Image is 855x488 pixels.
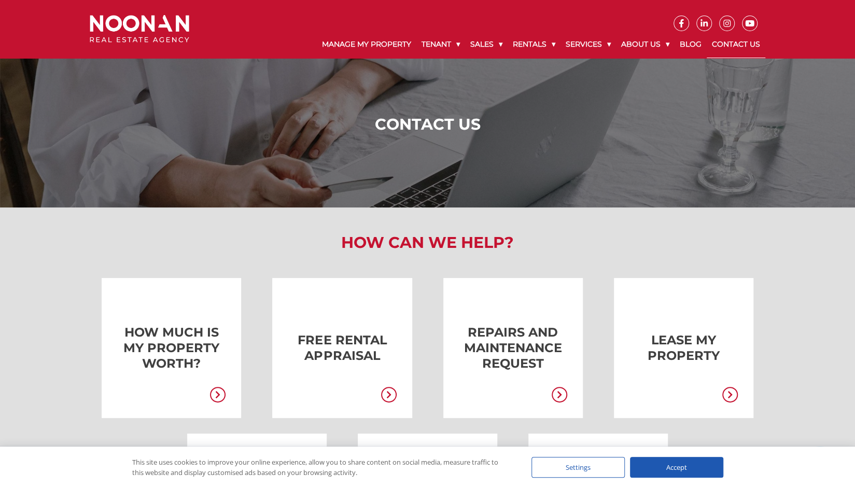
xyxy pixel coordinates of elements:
[675,31,707,58] a: Blog
[132,457,511,478] div: This site uses cookies to improve your online experience, allow you to share content on social me...
[90,15,189,43] img: Noonan Real Estate Agency
[416,31,465,58] a: Tenant
[707,31,765,58] a: Contact Us
[92,115,763,134] h1: Contact Us
[465,31,508,58] a: Sales
[630,457,723,478] div: Accept
[531,457,625,478] div: Settings
[508,31,560,58] a: Rentals
[317,31,416,58] a: Manage My Property
[82,233,773,252] h2: How Can We Help?
[616,31,675,58] a: About Us
[560,31,616,58] a: Services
